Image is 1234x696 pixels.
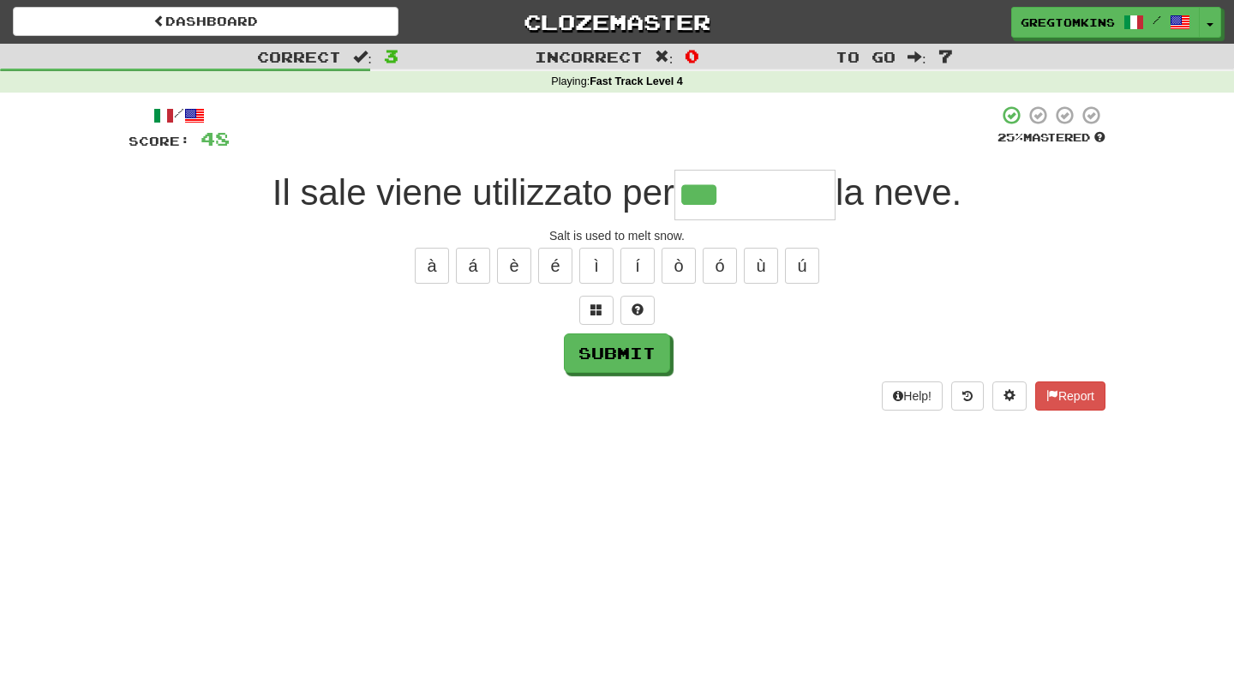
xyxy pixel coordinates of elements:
span: 0 [685,45,699,66]
span: To go [836,48,896,65]
span: 7 [938,45,953,66]
button: Single letter hint - you only get 1 per sentence and score half the points! alt+h [620,296,655,325]
span: 25 % [997,130,1023,144]
a: Dashboard [13,7,398,36]
div: Salt is used to melt snow. [129,227,1105,244]
button: ò [662,248,696,284]
strong: Fast Track Level 4 [590,75,683,87]
button: ù [744,248,778,284]
span: Il sale viene utilizzato per [273,172,674,213]
span: la neve. [836,172,961,213]
button: Switch sentence to multiple choice alt+p [579,296,614,325]
button: à [415,248,449,284]
button: ì [579,248,614,284]
span: / [1153,14,1161,26]
button: Report [1035,381,1105,411]
button: é [538,248,572,284]
div: Mastered [997,130,1105,146]
button: í [620,248,655,284]
button: è [497,248,531,284]
span: : [353,50,372,64]
button: á [456,248,490,284]
a: Clozemaster [424,7,810,37]
button: Submit [564,333,670,373]
button: ó [703,248,737,284]
span: Incorrect [535,48,643,65]
span: 3 [384,45,398,66]
span: Score: [129,134,190,148]
div: / [129,105,230,126]
button: Round history (alt+y) [951,381,984,411]
span: Correct [257,48,341,65]
button: Help! [882,381,943,411]
span: 48 [201,128,230,149]
span: GregTomkins [1021,15,1115,30]
a: GregTomkins / [1011,7,1200,38]
span: : [655,50,674,64]
button: ú [785,248,819,284]
span: : [908,50,926,64]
